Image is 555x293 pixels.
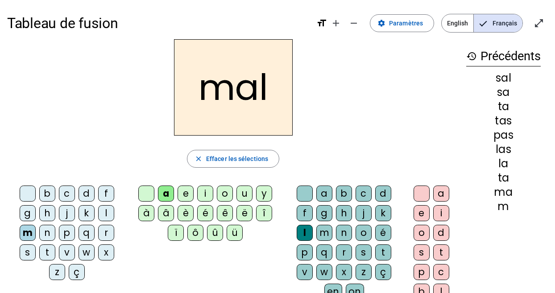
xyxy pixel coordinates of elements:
[187,225,203,241] div: ô
[336,225,352,241] div: n
[39,244,55,260] div: t
[227,225,243,241] div: ü
[433,225,449,241] div: d
[20,205,36,221] div: g
[197,205,213,221] div: é
[297,264,313,280] div: v
[336,205,352,221] div: h
[69,264,85,280] div: ç
[331,18,341,29] mat-icon: add
[356,244,372,260] div: s
[98,186,114,202] div: f
[375,225,391,241] div: é
[256,205,272,221] div: î
[466,158,541,169] div: la
[197,186,213,202] div: i
[389,18,423,29] span: Paramètres
[466,173,541,183] div: ta
[20,244,36,260] div: s
[466,73,541,83] div: sal
[414,264,430,280] div: p
[174,39,293,136] h2: mal
[79,186,95,202] div: d
[433,244,449,260] div: t
[59,186,75,202] div: c
[466,187,541,198] div: ma
[327,14,345,32] button: Augmenter la taille de la police
[336,264,352,280] div: x
[356,186,372,202] div: c
[375,264,391,280] div: ç
[466,51,477,62] mat-icon: history
[39,186,55,202] div: b
[466,87,541,98] div: sa
[466,46,541,66] h3: Précédents
[138,205,154,221] div: à
[375,244,391,260] div: t
[206,153,268,164] span: Effacer les sélections
[79,244,95,260] div: w
[466,144,541,155] div: las
[98,225,114,241] div: r
[336,244,352,260] div: r
[356,264,372,280] div: z
[356,225,372,241] div: o
[59,205,75,221] div: j
[414,244,430,260] div: s
[348,18,359,29] mat-icon: remove
[442,14,473,32] span: English
[217,205,233,221] div: ê
[98,244,114,260] div: x
[316,186,332,202] div: a
[236,205,253,221] div: ë
[297,205,313,221] div: f
[195,155,203,163] mat-icon: close
[207,225,223,241] div: û
[79,205,95,221] div: k
[59,244,75,260] div: v
[375,205,391,221] div: k
[336,186,352,202] div: b
[466,130,541,140] div: pas
[345,14,363,32] button: Diminuer la taille de la police
[466,101,541,112] div: ta
[530,14,548,32] button: Entrer en plein écran
[236,186,253,202] div: u
[59,225,75,241] div: p
[316,244,332,260] div: q
[49,264,65,280] div: z
[316,18,327,29] mat-icon: format_size
[187,150,279,168] button: Effacer les sélections
[433,264,449,280] div: c
[356,205,372,221] div: j
[474,14,522,32] span: Français
[433,205,449,221] div: i
[316,205,332,221] div: g
[466,201,541,212] div: m
[316,264,332,280] div: w
[414,225,430,241] div: o
[375,186,391,202] div: d
[297,225,313,241] div: l
[20,225,36,241] div: m
[534,18,544,29] mat-icon: open_in_full
[79,225,95,241] div: q
[433,186,449,202] div: a
[178,205,194,221] div: è
[217,186,233,202] div: o
[466,116,541,126] div: tas
[158,205,174,221] div: â
[178,186,194,202] div: e
[414,205,430,221] div: e
[316,225,332,241] div: m
[158,186,174,202] div: a
[39,205,55,221] div: h
[297,244,313,260] div: p
[7,9,309,37] h1: Tableau de fusion
[256,186,272,202] div: y
[39,225,55,241] div: n
[377,19,385,27] mat-icon: settings
[168,225,184,241] div: ï
[98,205,114,221] div: l
[441,14,523,33] mat-button-toggle-group: Language selection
